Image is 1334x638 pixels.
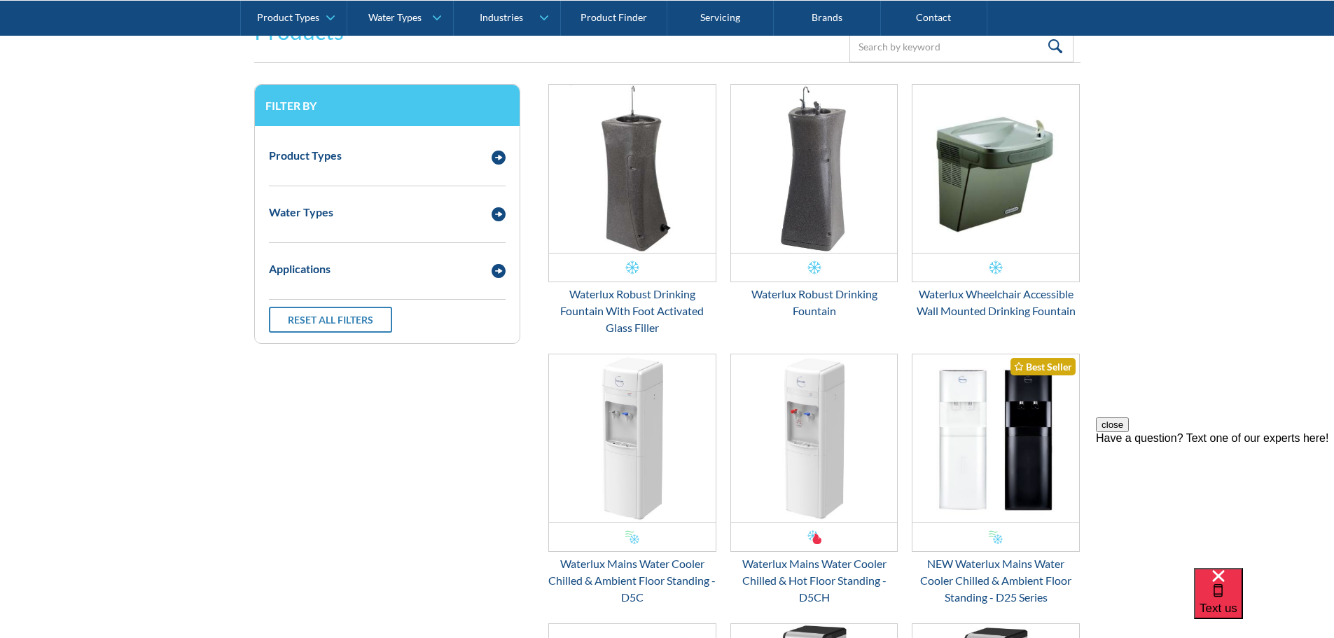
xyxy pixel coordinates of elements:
[1010,358,1076,375] div: Best Seller
[730,84,898,319] a: Waterlux Robust Drinking FountainWaterlux Robust Drinking Fountain
[548,555,716,606] div: Waterlux Mains Water Cooler Chilled & Ambient Floor Standing - D5C
[257,11,319,23] div: Product Types
[730,555,898,606] div: Waterlux Mains Water Cooler Chilled & Hot Floor Standing - D5CH
[731,354,898,522] img: Waterlux Mains Water Cooler Chilled & Hot Floor Standing - D5CH
[548,286,716,336] div: Waterlux Robust Drinking Fountain With Foot Activated Glass Filler
[269,307,392,333] a: Reset all filters
[912,354,1079,522] img: NEW Waterlux Mains Water Cooler Chilled & Ambient Floor Standing - D25 Series
[269,261,331,277] div: Applications
[265,99,509,112] h3: Filter by
[912,354,1080,606] a: NEW Waterlux Mains Water Cooler Chilled & Ambient Floor Standing - D25 SeriesBest SellerNEW Water...
[269,204,333,221] div: Water Types
[548,84,716,336] a: Waterlux Robust Drinking Fountain With Foot Activated Glass FillerWaterlux Robust Drinking Founta...
[730,286,898,319] div: Waterlux Robust Drinking Fountain
[1194,568,1334,638] iframe: podium webchat widget bubble
[912,84,1080,319] a: Waterlux Wheelchair Accessible Wall Mounted Drinking FountainWaterlux Wheelchair Accessible Wall ...
[849,31,1074,62] input: Search by keyword
[480,11,523,23] div: Industries
[549,85,716,253] img: Waterlux Robust Drinking Fountain With Foot Activated Glass Filler
[912,85,1079,253] img: Waterlux Wheelchair Accessible Wall Mounted Drinking Fountain
[549,354,716,522] img: Waterlux Mains Water Cooler Chilled & Ambient Floor Standing - D5C
[730,354,898,606] a: Waterlux Mains Water Cooler Chilled & Hot Floor Standing - D5CHWaterlux Mains Water Cooler Chille...
[368,11,422,23] div: Water Types
[548,354,716,606] a: Waterlux Mains Water Cooler Chilled & Ambient Floor Standing - D5CWaterlux Mains Water Cooler Chi...
[912,555,1080,606] div: NEW Waterlux Mains Water Cooler Chilled & Ambient Floor Standing - D25 Series
[269,147,342,164] div: Product Types
[912,286,1080,319] div: Waterlux Wheelchair Accessible Wall Mounted Drinking Fountain
[731,85,898,253] img: Waterlux Robust Drinking Fountain
[1096,417,1334,585] iframe: podium webchat widget prompt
